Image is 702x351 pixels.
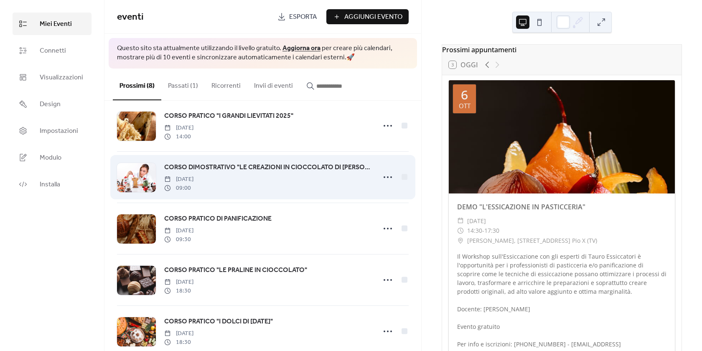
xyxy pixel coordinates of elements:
[289,12,317,22] span: Esporta
[457,236,464,246] div: ​
[164,317,273,327] span: CORSO PRATICO "I DOLCI DI [DATE]"
[164,175,193,184] span: [DATE]
[13,39,92,62] a: Connetti
[164,132,193,141] span: 14:00
[457,216,464,226] div: ​
[117,44,409,63] span: Questo sito sta attualmente utilizzando il livello gratuito. per creare più calendari, mostrare p...
[326,9,409,24] button: Aggiungi Evento
[40,153,61,163] span: Modulo
[40,19,72,29] span: Miei Eventi
[461,89,468,101] div: 6
[164,235,193,244] span: 09:30
[13,146,92,169] a: Modulo
[164,124,193,132] span: [DATE]
[13,93,92,115] a: Design
[117,8,144,26] span: eventi
[164,329,193,338] span: [DATE]
[164,226,193,235] span: [DATE]
[164,338,193,347] span: 18:30
[40,73,83,83] span: Visualizzazioni
[164,111,293,121] span: CORSO PRATICO "I GRANDI LIEVITATI 2025"
[442,45,682,55] div: Prossimi appuntamenti
[40,180,60,190] span: Installa
[205,69,247,99] button: Ricorrenti
[164,163,371,173] span: CORSO DIMOSTRATIVO "LE CREAZIONI IN CIOCCOLATO DI [PERSON_NAME]"
[457,226,464,236] div: ​
[164,162,371,173] a: CORSO DIMOSTRATIVO "LE CREAZIONI IN CIOCCOLATO DI [PERSON_NAME]"
[467,226,482,236] span: 14:30
[484,226,499,236] span: 17:30
[164,214,272,224] a: CORSO PRATICO DI PANIFICAZIONE
[467,236,597,246] span: [PERSON_NAME], [STREET_ADDRESS] Pio X (TV)
[40,126,78,136] span: Impostazioni
[40,99,61,109] span: Design
[344,12,402,22] span: Aggiungi Evento
[164,316,273,327] a: CORSO PRATICO "I DOLCI DI [DATE]"
[482,226,484,236] span: -
[164,287,193,295] span: 18:30
[164,278,193,287] span: [DATE]
[164,265,307,276] a: CORSO PRATICO "LE PRALINE IN CIOCCOLATO"
[164,184,193,193] span: 09:00
[40,46,66,56] span: Connetti
[467,216,486,226] span: [DATE]
[164,265,307,275] span: CORSO PRATICO "LE PRALINE IN CIOCCOLATO"
[449,202,675,212] div: DEMO "L'ESSICAZIONE IN PASTICCERIA"
[271,9,323,24] a: Esporta
[13,173,92,196] a: Installa
[164,111,293,122] a: CORSO PRATICO "I GRANDI LIEVITATI 2025"
[13,13,92,35] a: Miei Eventi
[282,42,320,55] a: Aggiorna ora
[13,120,92,142] a: Impostazioni
[161,69,205,99] button: Passati (1)
[247,69,300,99] button: Invii di eventi
[13,66,92,89] a: Visualizzazioni
[113,69,161,100] button: Prossimi (8)
[459,103,471,109] div: ott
